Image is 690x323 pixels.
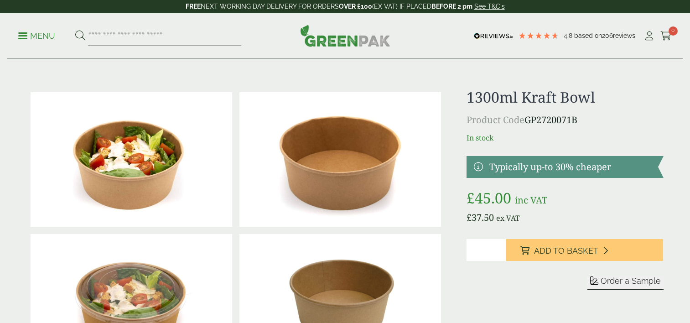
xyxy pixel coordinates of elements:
span: 206 [602,32,613,39]
span: ex VAT [496,213,520,223]
button: Add to Basket [506,239,663,261]
p: Menu [18,31,55,42]
span: £ [467,188,475,208]
strong: FREE [186,3,201,10]
span: £ [467,211,472,224]
i: Cart [660,31,672,41]
img: Kraft Bowl 1300ml With Ceaser Salad [31,92,232,227]
img: REVIEWS.io [474,33,514,39]
p: GP2720071B [467,113,663,127]
img: Kraft Bowl 1300ml [239,92,441,227]
i: My Account [643,31,655,41]
span: Product Code [467,114,524,126]
bdi: 37.50 [467,211,494,224]
span: reviews [613,32,635,39]
span: inc VAT [515,194,547,206]
strong: BEFORE 2 pm [431,3,472,10]
a: See T&C's [474,3,505,10]
span: 4.8 [564,32,574,39]
h1: 1300ml Kraft Bowl [467,89,663,106]
span: Add to Basket [534,246,598,256]
span: Based on [574,32,602,39]
bdi: 45.00 [467,188,511,208]
p: In stock [467,132,663,143]
div: 4.79 Stars [518,31,559,40]
a: 0 [660,29,672,43]
img: GreenPak Supplies [300,25,390,47]
strong: OVER £100 [339,3,372,10]
button: Order a Sample [587,276,664,290]
a: Menu [18,31,55,40]
span: 0 [669,26,678,36]
span: Order a Sample [601,276,661,286]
